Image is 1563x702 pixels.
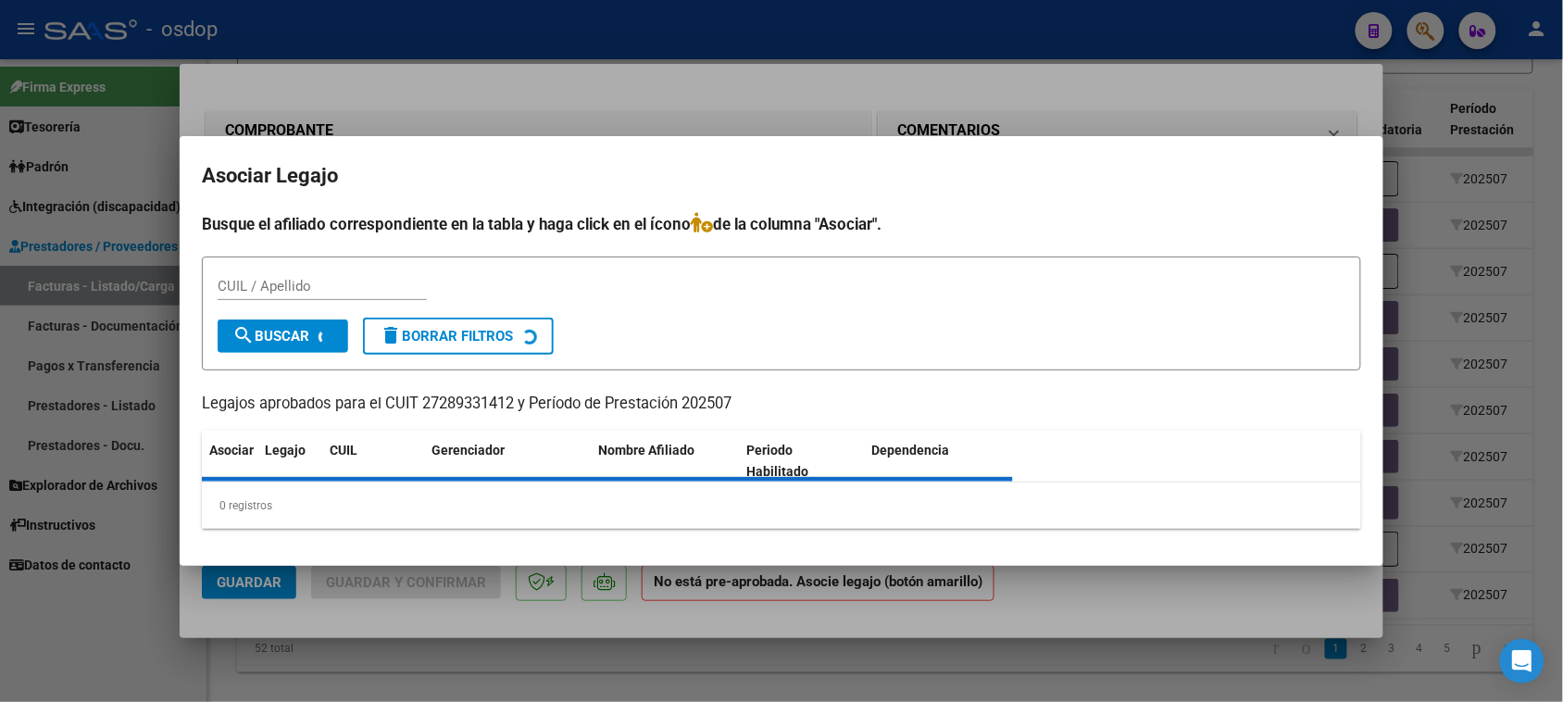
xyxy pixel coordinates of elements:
span: Dependencia [872,443,950,458]
p: Legajos aprobados para el CUIT 27289331412 y Período de Prestación 202507 [202,393,1361,416]
h4: Busque el afiliado correspondiente en la tabla y haga click en el ícono de la columna "Asociar". [202,212,1361,236]
span: Asociar [209,443,254,458]
datatable-header-cell: Dependencia [865,431,1014,492]
div: 0 registros [202,483,1361,529]
span: Gerenciador [431,443,505,458]
datatable-header-cell: Asociar [202,431,257,492]
datatable-header-cell: Gerenciador [424,431,591,492]
span: Legajo [265,443,306,458]
datatable-header-cell: Legajo [257,431,322,492]
datatable-header-cell: Nombre Afiliado [591,431,740,492]
div: Open Intercom Messenger [1500,639,1544,683]
button: Borrar Filtros [363,318,554,355]
span: Nombre Afiliado [598,443,694,458]
span: Buscar [232,328,309,345]
mat-icon: delete [380,324,402,346]
button: Buscar [218,320,348,353]
mat-icon: search [232,324,255,346]
span: CUIL [330,443,357,458]
datatable-header-cell: Periodo Habilitado [740,431,865,492]
span: Borrar Filtros [380,328,513,345]
span: Periodo Habilitado [747,443,809,479]
h2: Asociar Legajo [202,158,1361,194]
datatable-header-cell: CUIL [322,431,424,492]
